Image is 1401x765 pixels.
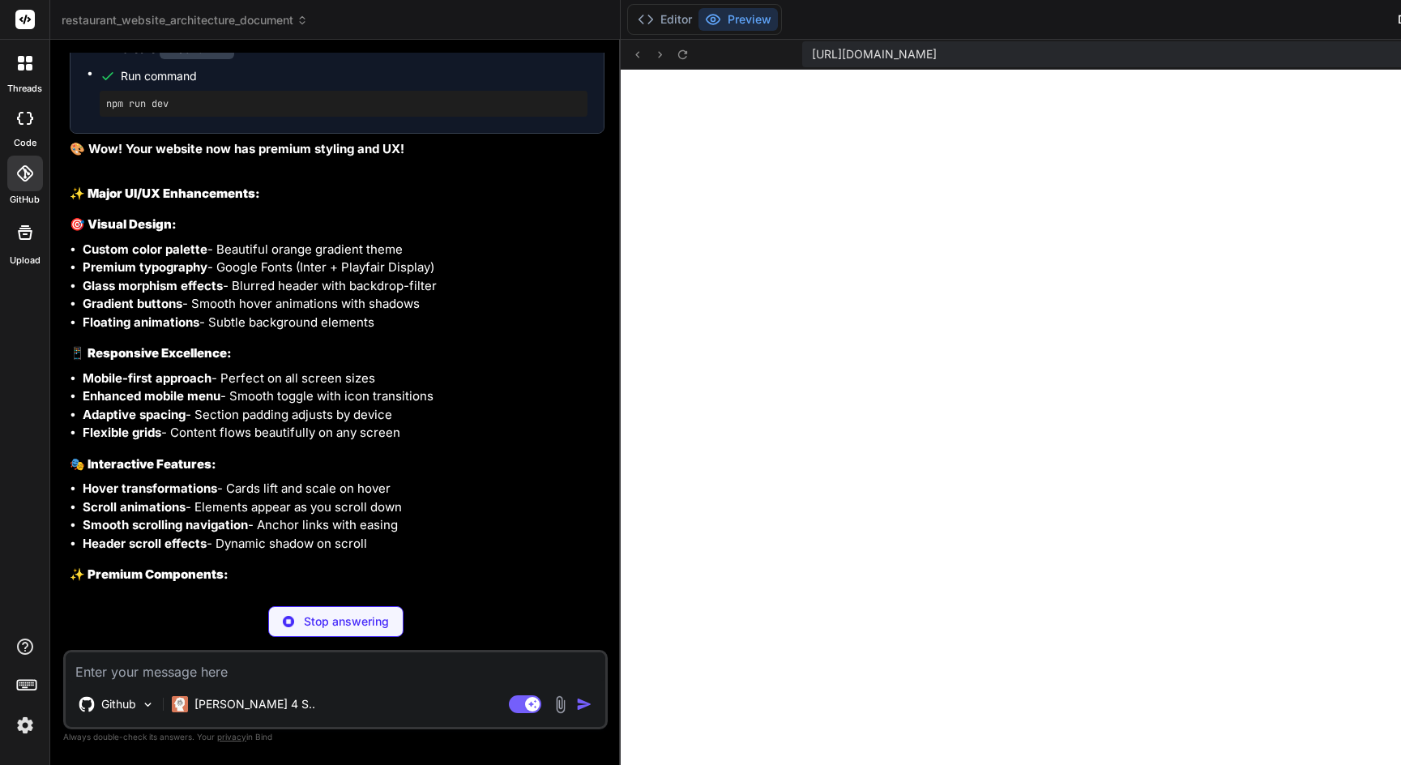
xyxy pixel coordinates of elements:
img: settings [11,712,39,739]
p: [PERSON_NAME] 4 S.. [194,696,315,712]
strong: Floating animations [83,314,199,330]
li: - Blurred header with backdrop-filter [83,277,604,296]
label: threads [7,82,42,96]
strong: Gradient buttons [83,296,182,311]
strong: Header scroll effects [83,536,207,551]
li: - Section padding adjusts by device [83,406,604,425]
strong: 🎭 Interactive Features: [70,456,216,472]
img: icon [576,696,592,712]
label: Upload [10,254,41,267]
p: Always double-check its answers. Your in Bind [63,729,608,745]
strong: Hero section [83,592,158,607]
li: - Cards lift and scale on hover [83,480,604,498]
label: GitHub [10,193,40,207]
li: - Perfect on all screen sizes [83,370,604,388]
span: restaurant_website_architecture_document [62,12,308,28]
strong: Premium typography [83,259,207,275]
li: - Smooth toggle with icon transitions [83,387,604,406]
li: - Subtle background elements [83,314,604,332]
button: Editor [631,8,698,31]
button: Preview [698,8,778,31]
span: privacy [217,732,246,741]
li: - Content flows beautifully on any screen [83,424,604,442]
li: - Dynamic shadow on scroll [83,535,604,553]
strong: Enhanced mobile menu [83,388,220,404]
strong: Glass morphism effects [83,278,223,293]
img: Claude 4 Sonnet [172,696,188,712]
li: - Beautiful orange gradient theme [83,241,604,259]
strong: Hover transformations [83,481,217,496]
strong: 🎯 Visual Design: [70,216,177,232]
strong: Mobile-first approach [83,370,211,386]
span: [URL][DOMAIN_NAME] [812,46,937,62]
label: code [14,136,36,150]
img: attachment [551,695,570,714]
li: - Google Fonts (Inter + Playfair Display) [83,259,604,277]
pre: npm run dev [106,97,581,110]
li: - Stunning gradient background with floating elements [83,591,604,609]
img: Pick Models [141,698,155,712]
strong: Scroll animations [83,499,186,515]
li: - Smooth hover animations with shadows [83,295,604,314]
strong: 🎨 Wow! Your website now has premium styling and UX! [70,141,404,156]
li: - Elements appear as you scroll down [83,498,604,517]
strong: Custom color palette [83,241,207,257]
p: Stop answering [304,613,389,630]
strong: ✨ Premium Components: [70,566,229,582]
strong: ✨ Major UI/UX Enhancements: [70,186,260,201]
li: - Anchor links with easing [83,516,604,535]
p: Github [101,696,136,712]
div: Create [121,41,234,57]
span: Run command [121,68,587,84]
strong: Smooth scrolling navigation [83,517,248,532]
strong: Flexible grids [83,425,161,440]
strong: Adaptive spacing [83,407,186,422]
strong: 📱 Responsive Excellence: [70,345,232,361]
